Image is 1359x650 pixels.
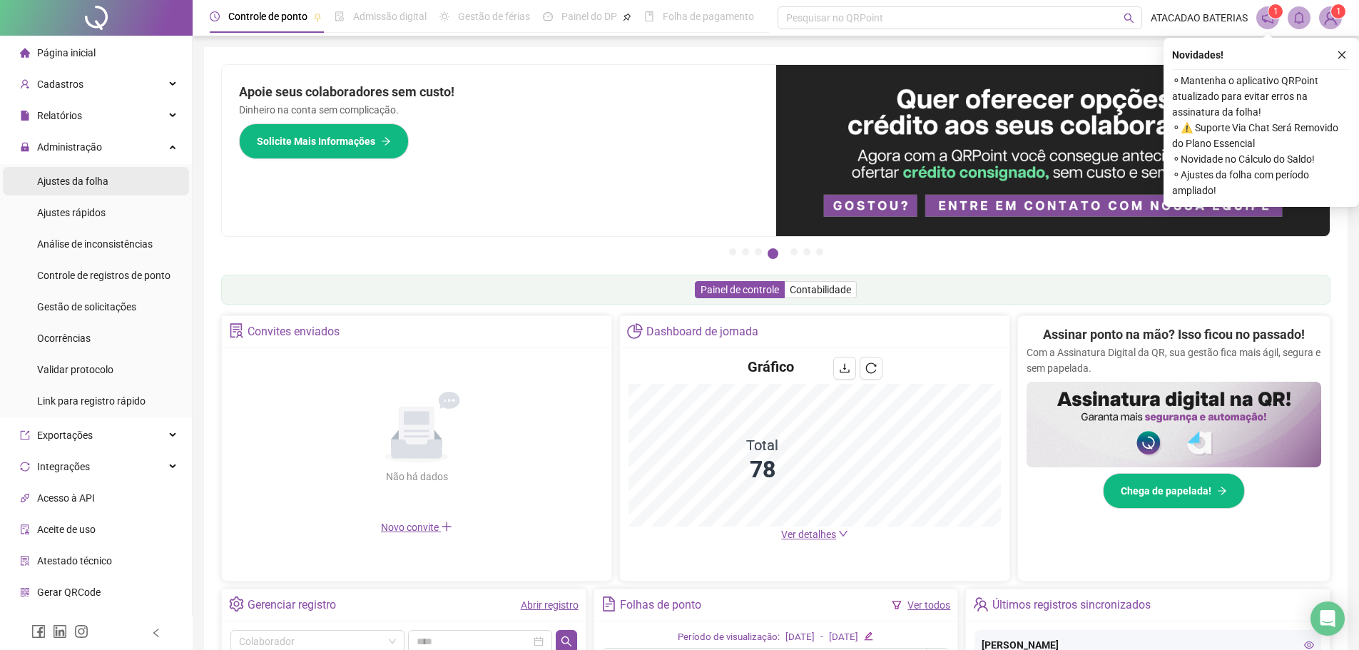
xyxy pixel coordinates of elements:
div: [DATE] [785,630,815,645]
h2: Apoie seus colaboradores sem custo! [239,82,759,102]
button: 6 [803,248,810,255]
a: Ver todos [907,599,950,611]
span: Atestado técnico [37,555,112,567]
span: close [1337,50,1347,60]
span: down [838,529,848,539]
span: search [1124,13,1134,24]
button: Solicite Mais Informações [239,123,409,159]
button: 1 [729,248,736,255]
span: facebook [31,624,46,639]
span: file-done [335,11,345,21]
span: left [151,628,161,638]
div: Período de visualização: [678,630,780,645]
span: file-text [601,596,616,611]
span: Ocorrências [37,332,91,344]
img: 76675 [1320,7,1341,29]
span: instagram [74,624,88,639]
span: 1 [1336,6,1341,16]
button: 3 [755,248,762,255]
span: home [20,48,30,58]
span: Novo convite [381,522,452,533]
span: ⚬ Mantenha o aplicativo QRPoint atualizado para evitar erros na assinatura da folha! [1172,73,1350,120]
span: clock-circle [210,11,220,21]
button: 7 [816,248,823,255]
div: Convites enviados [248,320,340,344]
span: 1 [1273,6,1278,16]
span: Controle de registros de ponto [37,270,170,281]
span: user-add [20,79,30,89]
p: Com a Assinatura Digital da QR, sua gestão fica mais ágil, segura e sem papelada. [1027,345,1321,376]
span: Painel do DP [561,11,617,22]
span: pushpin [313,13,322,21]
button: Chega de papelada! [1103,473,1245,509]
span: Painel de controle [701,284,779,295]
div: Últimos registros sincronizados [992,593,1151,617]
span: Controle de ponto [228,11,307,22]
a: Abrir registro [521,599,579,611]
span: arrow-right [381,136,391,146]
span: Novidades ! [1172,47,1223,63]
sup: 1 [1268,4,1283,19]
span: solution [229,323,244,338]
span: ⚬ Novidade no Cálculo do Saldo! [1172,151,1350,167]
span: solution [20,556,30,566]
span: filter [892,600,902,610]
span: ⚬ ⚠️ Suporte Via Chat Será Removido do Plano Essencial [1172,120,1350,151]
span: setting [229,596,244,611]
span: Relatórios [37,110,82,121]
div: [DATE] [829,630,858,645]
span: export [20,430,30,440]
span: Gestão de solicitações [37,301,136,313]
span: linkedin [53,624,67,639]
span: notification [1261,11,1274,24]
span: Acesso à API [37,492,95,504]
img: banner%2F02c71560-61a6-44d4-94b9-c8ab97240462.png [1027,382,1321,467]
sup: Atualize o seu contato no menu Meus Dados [1331,4,1345,19]
span: ⚬ Ajustes da folha com período ampliado! [1172,167,1350,198]
h4: Gráfico [748,357,794,377]
div: Gerenciar registro [248,593,336,617]
img: banner%2Fa8ee1423-cce5-4ffa-a127-5a2d429cc7d8.png [776,65,1330,236]
span: file [20,111,30,121]
span: eye [1304,640,1314,650]
span: dashboard [543,11,553,21]
span: Gerar QRCode [37,586,101,598]
span: pushpin [623,13,631,21]
span: bell [1293,11,1305,24]
span: arrow-right [1217,486,1227,496]
span: download [839,362,850,374]
span: book [644,11,654,21]
span: sun [439,11,449,21]
button: 4 [768,248,778,259]
span: search [561,636,572,647]
span: team [973,596,988,611]
span: reload [865,362,877,374]
span: Gestão de férias [458,11,530,22]
span: Página inicial [37,47,96,59]
span: Validar protocolo [37,364,113,375]
p: Dinheiro na conta sem complicação. [239,102,759,118]
span: Integrações [37,461,90,472]
div: Dashboard de jornada [646,320,758,344]
span: Folha de pagamento [663,11,754,22]
span: Admissão digital [353,11,427,22]
span: qrcode [20,587,30,597]
span: Cadastros [37,78,83,90]
span: Solicite Mais Informações [257,133,375,149]
div: - [820,630,823,645]
span: Ver detalhes [781,529,836,540]
button: 5 [790,248,798,255]
div: Folhas de ponto [620,593,701,617]
span: lock [20,142,30,152]
span: Exportações [37,430,93,441]
span: plus [441,521,452,532]
span: Administração [37,141,102,153]
button: 2 [742,248,749,255]
span: Análise de inconsistências [37,238,153,250]
span: ATACADAO BATERIAS [1151,10,1248,26]
span: sync [20,462,30,472]
span: Aceite de uso [37,524,96,535]
span: Link para registro rápido [37,395,146,407]
h2: Assinar ponto na mão? Isso ficou no passado! [1043,325,1305,345]
span: Chega de papelada! [1121,483,1211,499]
